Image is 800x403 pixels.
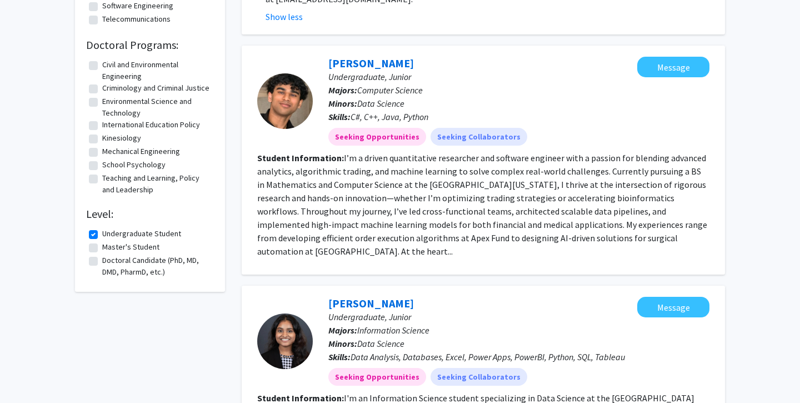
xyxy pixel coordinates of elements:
a: [PERSON_NAME] [328,296,414,310]
label: Teaching and Learning, Policy and Leadership [102,172,211,196]
a: [PERSON_NAME] [328,56,414,70]
fg-read-more: I’m a driven quantitative researcher and software engineer with a passion for blending advanced a... [257,152,707,257]
span: Undergraduate, Junior [328,71,411,82]
span: Data Analysis, Databases, Excel, Power Apps, PowerBI, Python, SQL, Tableau [351,351,625,362]
label: International Education Policy [102,119,200,131]
b: Majors: [328,325,357,336]
iframe: Chat [8,353,47,395]
label: Doctoral Candidate (PhD, MD, DMD, PharmD, etc.) [102,255,211,278]
button: Message Kousalya Potti [637,297,709,317]
b: Majors: [328,84,357,96]
mat-chip: Seeking Opportunities [328,368,426,386]
h2: Level: [86,207,214,221]
label: Master's Student [102,241,159,253]
b: Minors: [328,338,357,349]
span: Information Science [357,325,429,336]
label: Telecommunications [102,13,171,25]
b: Skills: [328,111,351,122]
label: Civil and Environmental Engineering [102,59,211,82]
span: Undergraduate, Junior [328,311,411,322]
h2: Doctoral Programs: [86,38,214,52]
mat-chip: Seeking Collaborators [431,128,527,146]
label: Kinesiology [102,132,141,144]
span: Data Science [357,338,404,349]
span: Data Science [357,98,404,109]
span: C#, C++, Java, Python [351,111,428,122]
label: Undergraduate Student [102,228,181,240]
b: Minors: [328,98,357,109]
button: Message Sashvad Satish Kumar [637,57,709,77]
label: Environmental Science and Technology [102,96,211,119]
label: Mechanical Engineering [102,146,180,157]
b: Student Information: [257,152,344,163]
span: Computer Science [357,84,423,96]
mat-chip: Seeking Opportunities [328,128,426,146]
b: Skills: [328,351,351,362]
label: School Psychology [102,159,166,171]
button: Show less [266,10,303,23]
mat-chip: Seeking Collaborators [431,368,527,386]
label: Criminology and Criminal Justice [102,82,209,94]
